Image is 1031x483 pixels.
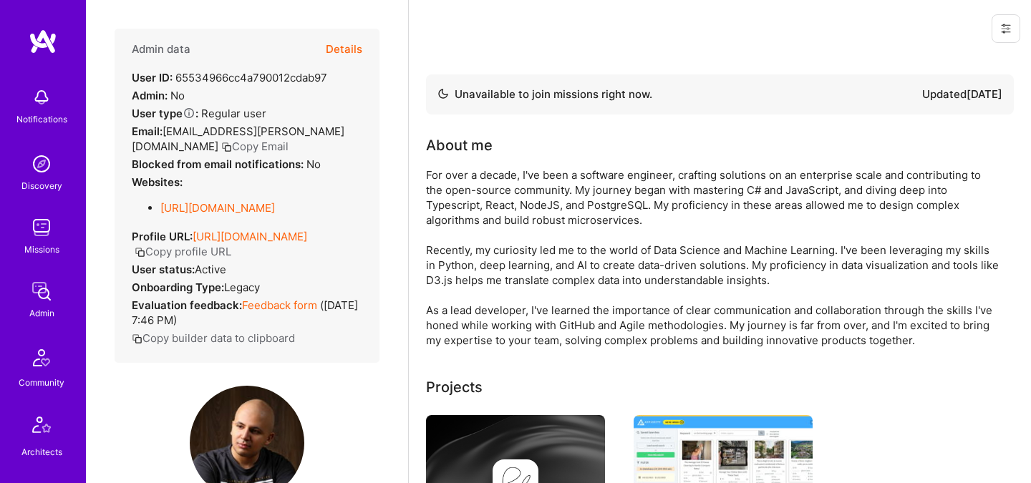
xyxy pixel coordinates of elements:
div: Projects [426,376,483,398]
div: 65534966cc4a790012cdab97 [132,70,327,85]
strong: Admin: [132,89,168,102]
img: Architects [24,410,59,444]
img: Availability [437,88,449,99]
strong: Email: [132,125,163,138]
img: bell [27,83,56,112]
i: icon Copy [135,247,145,258]
i: Help [183,107,195,119]
strong: Profile URL: [132,230,193,243]
div: Regular user [132,106,266,121]
a: [URL][DOMAIN_NAME] [193,230,307,243]
button: Copy builder data to clipboard [132,331,295,346]
button: Copy profile URL [135,244,231,259]
div: Updated [DATE] [922,86,1002,103]
div: Unavailable to join missions right now. [437,86,652,103]
div: For over a decade, I've been a software engineer, crafting solutions on an enterprise scale and c... [426,167,999,348]
img: admin teamwork [27,277,56,306]
img: logo [29,29,57,54]
i: icon Copy [132,333,142,344]
div: Admin [29,306,54,321]
strong: User status: [132,263,195,276]
div: Discovery [21,178,62,193]
button: Copy Email [221,139,289,154]
button: Details [326,29,362,70]
span: legacy [224,280,260,294]
strong: Websites: [132,175,183,189]
strong: Blocked from email notifications: [132,157,306,171]
div: ( [DATE] 7:46 PM ) [132,298,362,328]
img: Community [24,341,59,375]
div: Notifications [16,112,67,127]
a: Feedback form [242,298,317,312]
div: Community [19,375,64,390]
span: Active [195,263,226,276]
strong: Evaluation feedback: [132,298,242,312]
a: [URL][DOMAIN_NAME] [160,201,275,215]
div: Architects [21,444,62,459]
h4: Admin data [132,43,190,56]
div: Missions [24,242,59,257]
strong: User ID: [132,71,173,84]
span: [EMAIL_ADDRESS][PERSON_NAME][DOMAIN_NAME] [132,125,344,153]
i: icon Copy [221,142,232,152]
div: About me [426,135,493,156]
img: teamwork [27,213,56,242]
strong: User type : [132,107,198,120]
strong: Onboarding Type: [132,280,224,294]
div: No [132,88,185,103]
img: discovery [27,150,56,178]
div: No [132,157,321,172]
